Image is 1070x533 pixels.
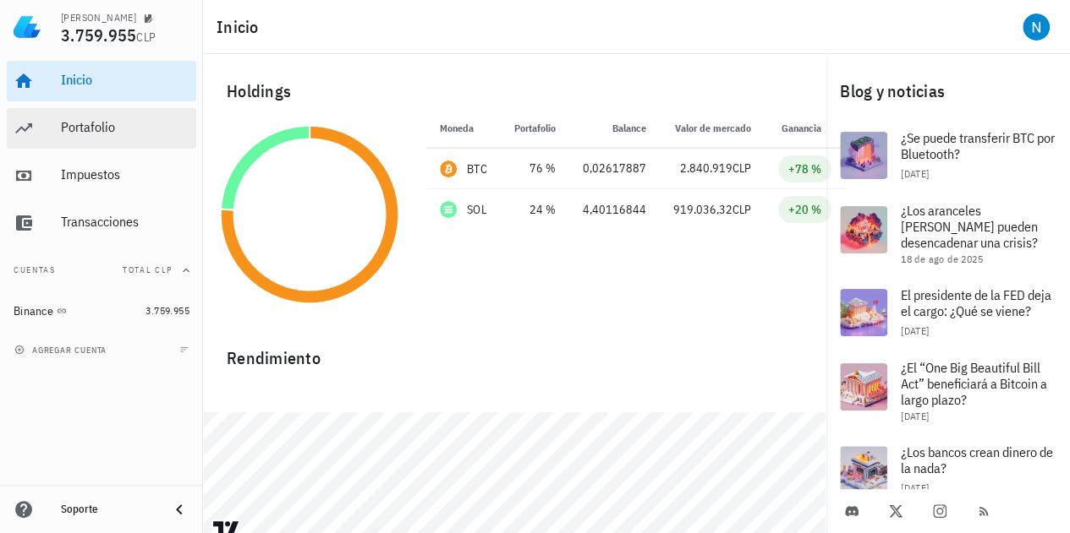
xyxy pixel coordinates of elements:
span: CLP [733,202,751,217]
span: ¿Se puede transferir BTC por Bluetooth? [901,129,1055,162]
span: ¿Los aranceles [PERSON_NAME] pueden desencadenar una crisis? [901,202,1038,251]
span: ¿Los bancos crean dinero de la nada? [901,443,1053,476]
a: Impuestos [7,155,196,196]
th: Valor de mercado [660,108,765,149]
span: CLP [136,30,156,45]
div: Soporte [61,503,156,516]
button: agregar cuenta [10,341,114,358]
div: BTC-icon [440,160,457,177]
a: Transacciones [7,203,196,243]
span: CLP [733,160,751,176]
div: 24 % [514,201,556,219]
h1: Inicio [217,14,266,41]
div: Transacciones [61,214,189,230]
a: ¿Los bancos crean dinero de la nada? [DATE] [826,432,1070,507]
span: El presidente de la FED deja el cargo: ¿Qué se viene? [901,286,1051,319]
a: Portafolio [7,108,196,149]
span: 3.759.955 [145,304,189,317]
span: Ganancia [782,122,831,134]
th: Moneda [426,108,501,149]
div: BTC [467,160,487,177]
span: [DATE] [901,167,929,180]
span: [DATE] [901,324,929,337]
span: 3.759.955 [61,24,136,46]
span: [DATE] [901,410,929,422]
a: Inicio [7,61,196,101]
div: +20 % [788,201,821,218]
div: Inicio [61,72,189,88]
span: 919.036,32 [673,202,733,217]
div: avatar [1023,14,1050,41]
div: Impuestos [61,166,189,182]
div: +78 % [788,160,821,177]
span: [DATE] [901,481,929,494]
div: [PERSON_NAME] [61,11,136,24]
a: ¿Los aranceles [PERSON_NAME] pueden desencadenar una crisis? 18 de ago de 2025 [826,193,1070,275]
img: LedgiFi [14,14,41,41]
div: Portafolio [61,119,189,135]
a: El presidente de la FED deja el cargo: ¿Qué se viene? [DATE] [826,275,1070,350]
span: 2.840.919 [680,160,733,176]
th: Balance [569,108,660,149]
button: CuentasTotal CLP [7,250,196,291]
div: Binance [14,304,53,318]
div: 0,02617887 [583,160,646,177]
span: 18 de ago de 2025 [901,253,983,265]
th: Portafolio [501,108,569,149]
span: agregar cuenta [18,345,107,356]
div: SOL [467,201,486,218]
div: 76 % [514,160,556,177]
div: Rendimiento [213,331,816,372]
span: Total CLP [123,264,173,275]
div: 4,40116844 [583,201,646,219]
a: Binance 3.759.955 [7,291,196,331]
div: Holdings [213,64,816,118]
a: ¿Se puede transferir BTC por Bluetooth? [DATE] [826,118,1070,193]
a: ¿El “One Big Beautiful Bill Act” beneficiará a Bitcoin a largo plazo? [DATE] [826,350,1070,432]
div: Blog y noticias [826,64,1070,118]
span: ¿El “One Big Beautiful Bill Act” beneficiará a Bitcoin a largo plazo? [901,359,1047,408]
div: SOL-icon [440,201,457,218]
